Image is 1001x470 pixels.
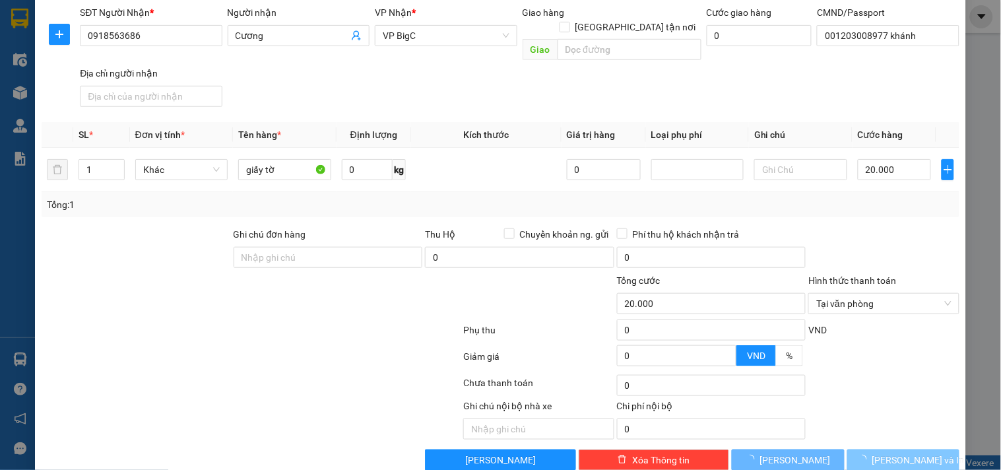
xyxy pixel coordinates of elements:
[80,66,222,81] div: Địa chỉ người nhận
[632,453,690,467] span: Xóa Thông tin
[228,5,370,20] div: Người nhận
[808,325,827,335] span: VND
[49,24,70,45] button: plus
[707,7,772,18] label: Cước giao hàng
[79,129,89,140] span: SL
[425,229,455,240] span: Thu Hộ
[617,399,806,419] div: Chi phí nội bộ
[123,49,552,65] li: Hotline: 19001155
[523,7,565,18] span: Giao hàng
[238,159,331,180] input: VD: Bàn, Ghế
[817,5,959,20] div: CMND/Passport
[47,159,68,180] button: delete
[462,349,615,372] div: Giảm giá
[16,17,82,83] img: logo.jpg
[646,122,749,148] th: Loại phụ phí
[463,419,614,440] input: Nhập ghi chú
[80,5,222,20] div: SĐT Người Nhận
[749,122,852,148] th: Ghi chú
[80,86,222,107] input: Địa chỉ của người nhận
[808,275,896,286] label: Hình thức thanh toán
[515,227,614,242] span: Chuyển khoản ng. gửi
[462,323,615,346] div: Phụ thu
[786,351,792,361] span: %
[872,453,965,467] span: [PERSON_NAME] và In
[754,159,847,180] input: Ghi Chú
[234,229,306,240] label: Ghi chú đơn hàng
[123,32,552,49] li: Số 10 ngõ 15 Ngọc Hồi, Q.[PERSON_NAME], [GEOGRAPHIC_DATA]
[375,7,412,18] span: VP Nhận
[16,96,257,117] b: GỬI : VP [PERSON_NAME] TB
[465,453,536,467] span: [PERSON_NAME]
[351,30,362,41] span: user-add
[463,129,509,140] span: Kích thước
[558,39,701,60] input: Dọc đường
[858,129,903,140] span: Cước hàng
[570,20,701,34] span: [GEOGRAPHIC_DATA] tận nơi
[238,129,281,140] span: Tên hàng
[135,129,185,140] span: Đơn vị tính
[942,159,953,180] button: plus
[393,159,406,180] span: kg
[567,129,616,140] span: Giá trị hàng
[567,159,641,180] input: 0
[618,455,627,465] span: delete
[942,164,953,175] span: plus
[47,197,387,212] div: Tổng: 1
[49,29,69,40] span: plus
[234,247,423,268] input: Ghi chú đơn hàng
[858,455,872,464] span: loading
[628,227,745,242] span: Phí thu hộ khách nhận trả
[760,453,831,467] span: [PERSON_NAME]
[463,399,614,419] div: Ghi chú nội bộ nhà xe
[462,376,615,399] div: Chưa thanh toán
[747,351,765,361] span: VND
[523,39,558,60] span: Giao
[143,160,220,180] span: Khác
[707,25,812,46] input: Cước giao hàng
[350,129,397,140] span: Định lượng
[746,455,760,464] span: loading
[383,26,509,46] span: VP BigC
[816,294,951,314] span: Tại văn phòng
[617,275,661,286] span: Tổng cước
